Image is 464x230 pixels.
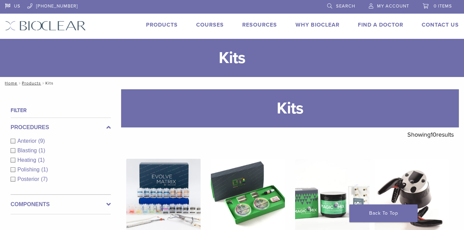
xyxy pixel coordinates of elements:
span: 10 [431,131,436,138]
a: Find A Doctor [358,21,403,28]
span: (1) [41,167,48,172]
a: Back To Top [349,204,418,222]
span: Polishing [17,167,41,172]
span: / [41,81,45,85]
label: Procedures [11,123,111,132]
span: (7) [41,176,48,182]
label: Components [11,200,111,209]
span: Blasting [17,148,39,153]
a: Contact Us [422,21,459,28]
h1: Kits [121,89,459,127]
a: Products [146,21,178,28]
span: (1) [38,157,45,163]
a: Courses [196,21,224,28]
span: Anterior [17,138,38,144]
a: Home [3,81,17,86]
h4: Filter [11,106,111,114]
span: Posterior [17,176,41,182]
span: Search [336,3,355,9]
span: (9) [38,138,45,144]
a: Why Bioclear [295,21,339,28]
a: Resources [242,21,277,28]
span: (1) [39,148,45,153]
p: Showing results [407,127,454,142]
span: My Account [377,3,409,9]
span: 0 items [434,3,452,9]
a: Products [22,81,41,86]
span: Heating [17,157,38,163]
img: Bioclear [5,21,86,31]
span: / [17,81,22,85]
